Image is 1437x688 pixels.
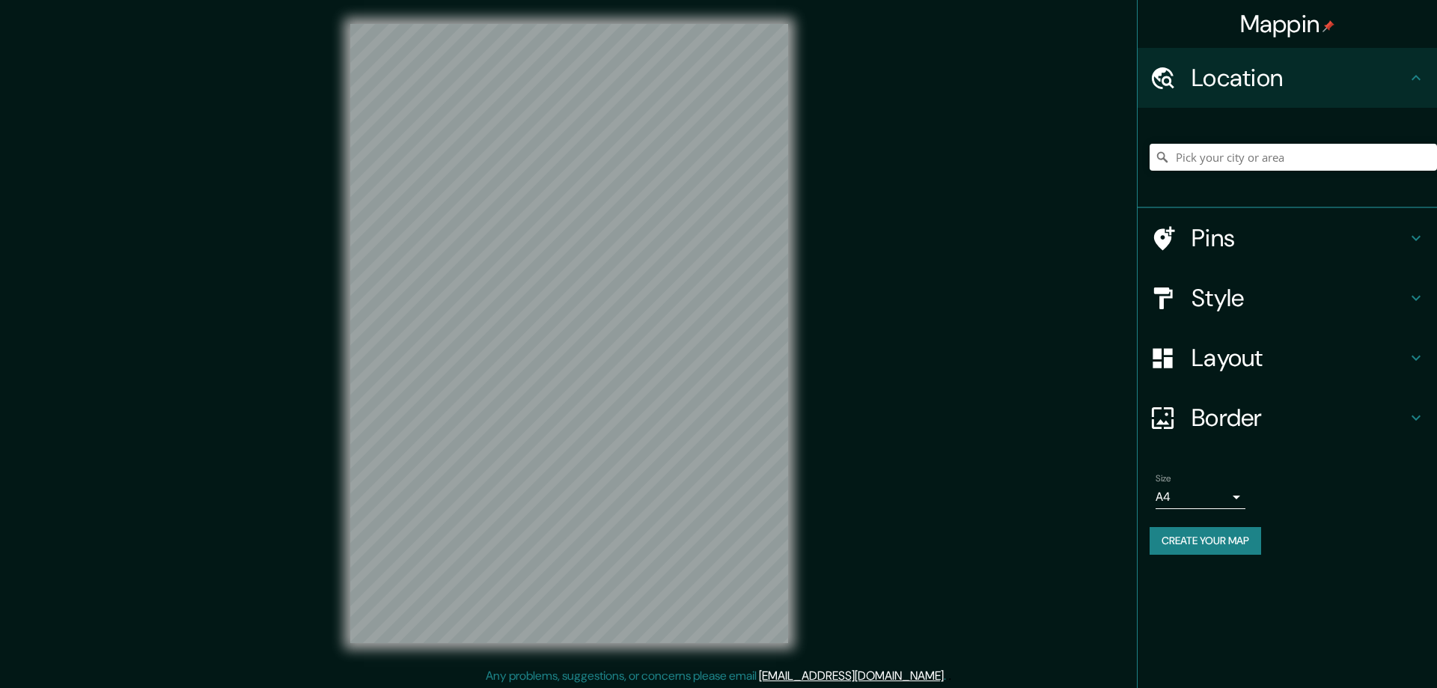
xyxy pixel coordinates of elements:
[1150,144,1437,171] input: Pick your city or area
[1138,48,1437,108] div: Location
[759,668,944,684] a: [EMAIL_ADDRESS][DOMAIN_NAME]
[946,667,948,685] div: .
[1192,223,1407,253] h4: Pins
[1240,9,1335,39] h4: Mappin
[1192,63,1407,93] h4: Location
[1138,388,1437,448] div: Border
[1156,472,1171,485] label: Size
[1138,328,1437,388] div: Layout
[1138,268,1437,328] div: Style
[486,667,946,685] p: Any problems, suggestions, or concerns please email .
[1150,527,1261,555] button: Create your map
[1192,343,1407,373] h4: Layout
[1156,485,1245,509] div: A4
[350,24,788,643] canvas: Map
[948,667,951,685] div: .
[1192,283,1407,313] h4: Style
[1138,208,1437,268] div: Pins
[1192,403,1407,433] h4: Border
[1322,20,1334,32] img: pin-icon.png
